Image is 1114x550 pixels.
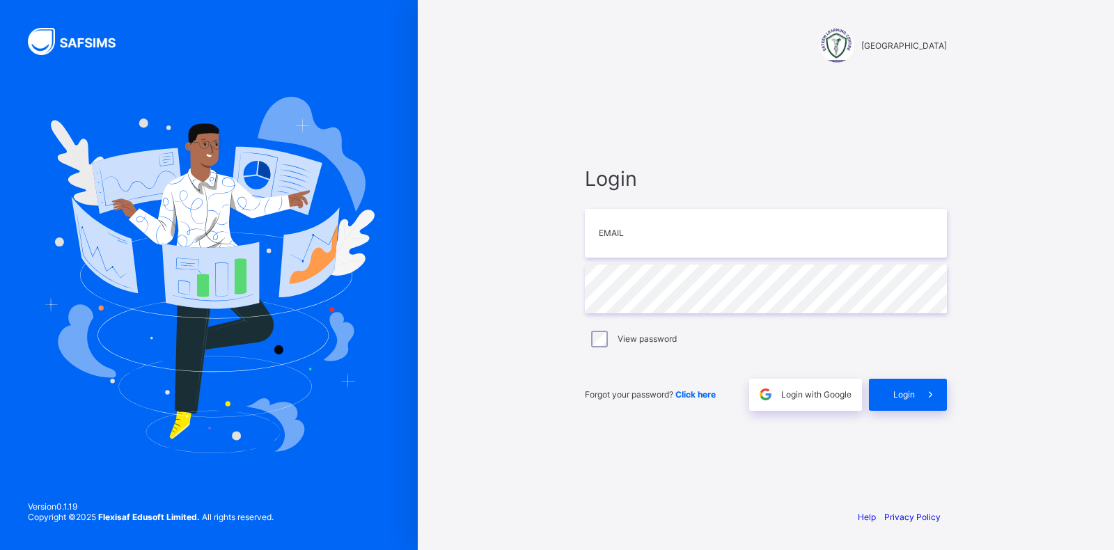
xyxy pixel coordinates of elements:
[98,512,200,522] strong: Flexisaf Edusoft Limited.
[585,166,947,191] span: Login
[28,512,274,522] span: Copyright © 2025 All rights reserved.
[43,97,375,453] img: Hero Image
[861,40,947,51] span: [GEOGRAPHIC_DATA]
[28,28,132,55] img: SAFSIMS Logo
[585,389,716,400] span: Forgot your password?
[893,389,915,400] span: Login
[675,389,716,400] a: Click here
[884,512,941,522] a: Privacy Policy
[618,333,677,344] label: View password
[781,389,852,400] span: Login with Google
[858,512,876,522] a: Help
[758,386,774,402] img: google.396cfc9801f0270233282035f929180a.svg
[28,501,274,512] span: Version 0.1.19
